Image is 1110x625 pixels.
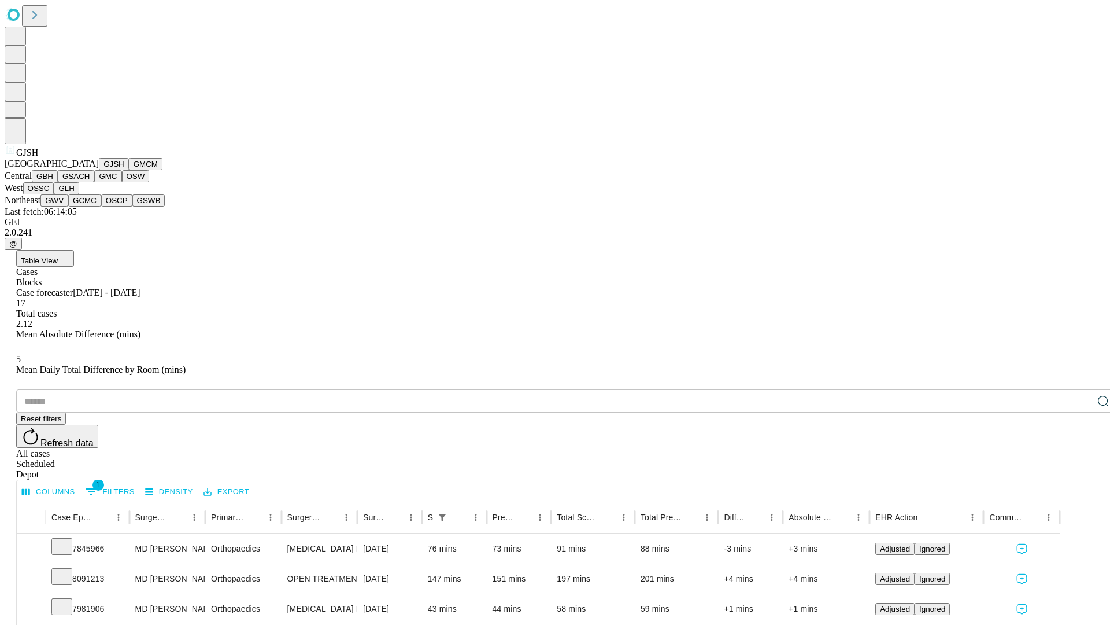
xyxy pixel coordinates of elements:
button: Menu [186,509,202,525]
div: +3 mins [789,534,864,564]
span: GJSH [16,148,38,157]
button: Export [201,483,252,501]
button: Menu [262,509,279,525]
button: Table View [16,250,74,267]
button: @ [5,238,22,250]
button: Menu [764,509,780,525]
div: 147 mins [428,564,481,594]
span: 17 [16,298,25,308]
button: Expand [23,539,40,560]
div: [DATE] [363,534,416,564]
button: Density [142,483,196,501]
button: Sort [94,509,110,525]
div: Primary Service [211,513,245,522]
button: Sort [600,509,616,525]
div: +1 mins [724,594,777,624]
button: Sort [452,509,468,525]
button: GSACH [58,170,94,182]
div: [MEDICAL_DATA] RELEASE [287,594,351,624]
div: [DATE] [363,594,416,624]
button: Adjusted [875,603,915,615]
div: Comments [989,513,1023,522]
button: OSW [122,170,150,182]
span: Reset filters [21,414,61,423]
div: 1 active filter [434,509,450,525]
button: Select columns [19,483,78,501]
div: GEI [5,217,1105,227]
div: +4 mins [789,564,864,594]
button: OSCP [101,194,132,207]
div: 2.0.241 [5,227,1105,238]
button: GJSH [99,158,129,170]
span: Mean Absolute Difference (mins) [16,329,140,339]
span: Ignored [919,605,945,613]
button: Menu [468,509,484,525]
button: Sort [683,509,699,525]
button: Expand [23,569,40,590]
button: Show filters [83,483,138,501]
span: Ignored [919,545,945,553]
span: Adjusted [880,605,910,613]
div: Surgeon Name [135,513,169,522]
div: 88 mins [641,534,713,564]
button: Menu [532,509,548,525]
button: Adjusted [875,573,915,585]
button: Menu [338,509,354,525]
button: Sort [246,509,262,525]
span: Refresh data [40,438,94,448]
button: Sort [834,509,850,525]
div: 201 mins [641,564,713,594]
div: Surgery Date [363,513,386,522]
div: Case Epic Id [51,513,93,522]
button: Menu [850,509,867,525]
button: Sort [387,509,403,525]
button: Sort [748,509,764,525]
button: Menu [110,509,127,525]
div: EHR Action [875,513,917,522]
div: +1 mins [789,594,864,624]
button: Sort [516,509,532,525]
span: 2.12 [16,319,32,329]
div: -3 mins [724,534,777,564]
button: Sort [170,509,186,525]
span: West [5,183,23,193]
span: 5 [16,354,21,364]
span: Mean Daily Total Difference by Room (mins) [16,365,186,374]
div: 7845966 [51,534,124,564]
button: GBH [32,170,58,182]
div: 73 mins [493,534,546,564]
div: 59 mins [641,594,713,624]
span: Table View [21,256,58,265]
div: Difference [724,513,746,522]
span: Central [5,171,32,181]
button: Show filters [434,509,450,525]
div: 197 mins [557,564,629,594]
div: Predicted In Room Duration [493,513,515,522]
div: 151 mins [493,564,546,594]
span: Adjusted [880,545,910,553]
button: GCMC [68,194,101,207]
div: 58 mins [557,594,629,624]
div: Absolute Difference [789,513,833,522]
button: GSWB [132,194,165,207]
div: Total Predicted Duration [641,513,682,522]
div: MD [PERSON_NAME] [PERSON_NAME] [135,564,199,594]
button: Menu [964,509,980,525]
button: GMC [94,170,121,182]
button: Ignored [915,603,950,615]
button: Menu [616,509,632,525]
div: Orthopaedics [211,534,275,564]
div: 76 mins [428,534,481,564]
div: Scheduled In Room Duration [428,513,433,522]
button: Menu [403,509,419,525]
span: [DATE] - [DATE] [73,288,140,297]
button: Reset filters [16,413,66,425]
div: +4 mins [724,564,777,594]
button: Refresh data [16,425,98,448]
div: 43 mins [428,594,481,624]
span: Adjusted [880,575,910,583]
span: @ [9,240,17,248]
button: Sort [919,509,935,525]
button: Sort [1024,509,1041,525]
span: Total cases [16,308,57,318]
